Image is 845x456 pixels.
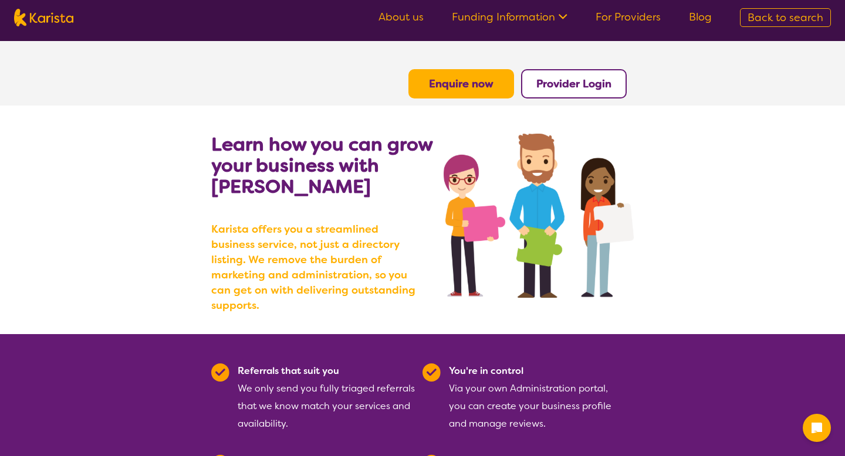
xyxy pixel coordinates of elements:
a: Provider Login [536,77,611,91]
a: Funding Information [452,10,567,24]
div: Via your own Administration portal, you can create your business profile and manage reviews. [449,362,627,433]
button: Provider Login [521,69,627,98]
a: Back to search [740,8,831,27]
a: For Providers [596,10,661,24]
b: Referrals that suit you [238,365,339,377]
b: Learn how you can grow your business with [PERSON_NAME] [211,132,432,199]
img: Tick [422,363,441,382]
span: Back to search [748,11,823,25]
img: Tick [211,363,229,382]
a: Blog [689,10,712,24]
img: grow your business with Karista [444,134,634,298]
img: Karista logo [14,9,73,26]
div: We only send you fully triaged referrals that we know match your services and availability. [238,362,415,433]
a: About us [378,10,424,24]
b: You're in control [449,365,523,377]
button: Enquire now [408,69,514,98]
b: Karista offers you a streamlined business service, not just a directory listing. We remove the bu... [211,222,422,313]
a: Enquire now [429,77,494,91]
